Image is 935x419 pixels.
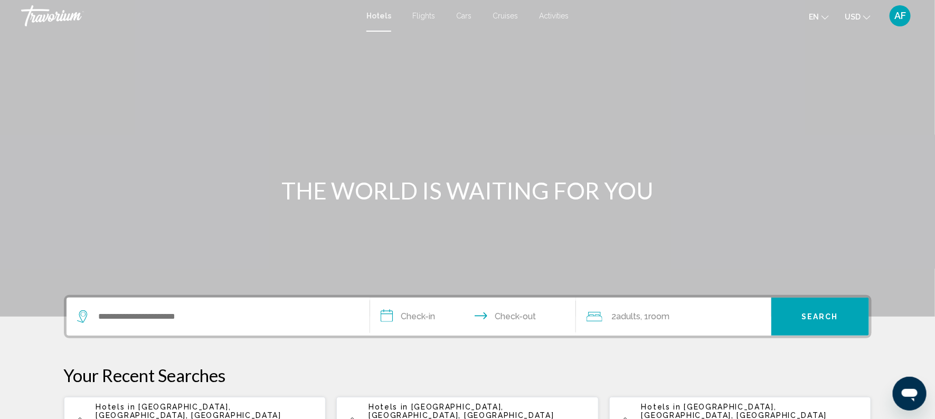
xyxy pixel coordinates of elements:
[96,403,136,411] span: Hotels in
[617,311,641,321] span: Adults
[845,13,861,21] span: USD
[412,12,435,20] a: Flights
[641,309,670,324] span: , 1
[886,5,914,27] button: User Menu
[493,12,518,20] a: Cruises
[801,313,838,321] span: Search
[894,11,906,21] span: AF
[771,298,869,336] button: Search
[809,13,819,21] span: en
[641,403,681,411] span: Hotels in
[612,309,641,324] span: 2
[21,5,356,26] a: Travorium
[845,9,871,24] button: Change currency
[539,12,569,20] a: Activities
[64,365,872,386] p: Your Recent Searches
[369,403,408,411] span: Hotels in
[67,298,869,336] div: Search widget
[366,12,391,20] a: Hotels
[370,298,576,336] button: Check in and out dates
[270,177,666,204] h1: THE WORLD IS WAITING FOR YOU
[809,9,829,24] button: Change language
[456,12,471,20] a: Cars
[576,298,771,336] button: Travelers: 2 adults, 0 children
[649,311,670,321] span: Room
[893,377,927,411] iframe: Button to launch messaging window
